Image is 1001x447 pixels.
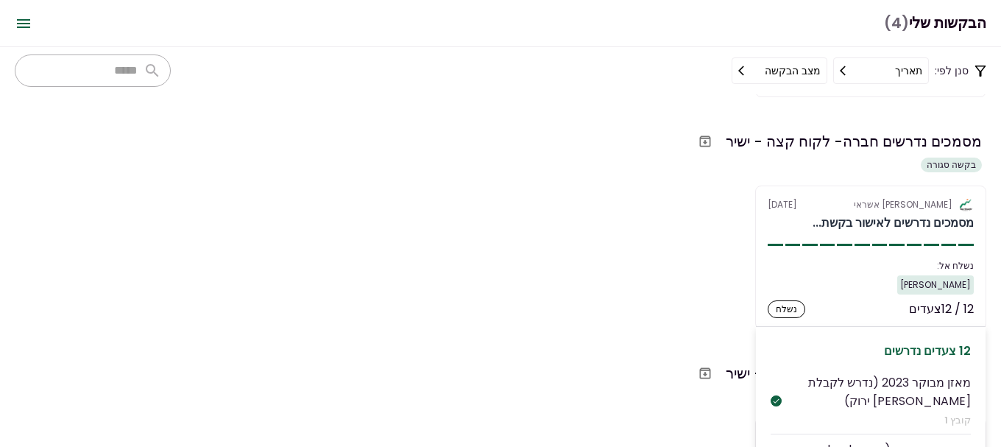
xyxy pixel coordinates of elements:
[692,360,718,387] button: העבר לארכיון
[732,57,827,84] button: מצב הבקשה
[833,57,929,84] button: תאריך
[782,373,971,410] div: מאזן מבוקר 2023 (נדרש לקבלת [PERSON_NAME] ירוק)
[692,128,718,155] button: העבר לארכיון
[732,57,986,84] div: סנן לפי:
[921,158,982,172] div: בקשה סגורה
[771,342,971,360] div: 12 צעדים נדרשים
[768,198,974,211] div: [DATE]
[897,275,974,295] div: [PERSON_NAME]
[813,214,974,232] div: מסמכים נדרשים לאישור בקשת חברה - לקוח
[768,300,805,318] div: נשלח
[884,8,909,38] span: (4)
[726,130,982,152] div: מסמכים נדרשים חברה- לקוח קצה - ישיר
[884,8,986,38] h1: הבקשות שלי
[909,300,974,318] div: 12 / 12 צעדים
[6,6,41,41] button: Open menu
[854,198,952,211] div: [PERSON_NAME] אשראי
[782,413,971,428] div: קובץ 1
[958,198,974,211] img: Partner logo
[726,362,982,384] div: מסמכים נדרשים חברה- לקוח קצה - ישיר
[768,259,974,272] div: נשלח אל:
[895,63,922,79] div: תאריך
